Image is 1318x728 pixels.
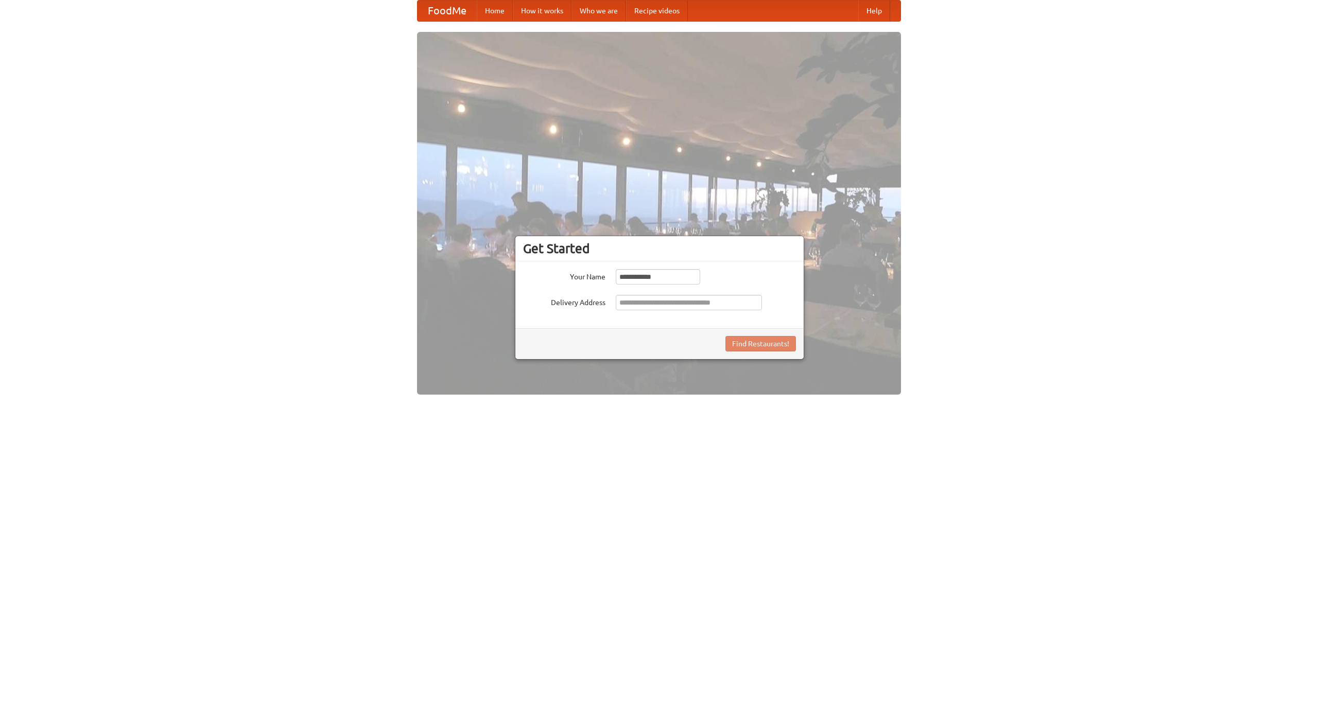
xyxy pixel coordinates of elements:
a: Recipe videos [626,1,688,21]
label: Your Name [523,269,605,282]
button: Find Restaurants! [725,336,796,351]
a: Who we are [571,1,626,21]
a: Help [858,1,890,21]
a: Home [477,1,513,21]
h3: Get Started [523,241,796,256]
label: Delivery Address [523,295,605,308]
a: FoodMe [418,1,477,21]
a: How it works [513,1,571,21]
